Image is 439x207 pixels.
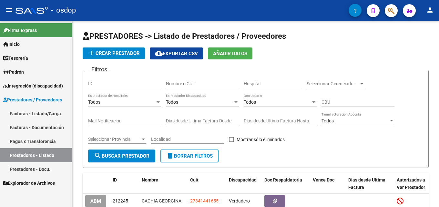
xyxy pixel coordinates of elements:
span: Verdadero [229,198,250,203]
mat-icon: cloud_download [155,49,163,57]
span: Seleccionar Provincia [88,137,140,142]
datatable-header-cell: Doc Respaldatoria [262,173,310,194]
button: Buscar Prestador [88,150,155,162]
span: Nombre [142,177,158,182]
button: Crear Prestador [83,47,145,59]
span: ABM [90,198,101,204]
span: ID [113,177,117,182]
span: PRESTADORES -> Listado de Prestadores / Proveedores [83,32,286,41]
datatable-header-cell: Dias desde Ultima Factura [346,173,394,194]
span: Todos [166,99,178,105]
mat-icon: search [94,152,102,160]
span: Añadir Datos [213,51,247,57]
span: Integración (discapacidad) [3,82,63,89]
datatable-header-cell: Autorizados a Ver Prestador [394,173,430,194]
span: Seleccionar Gerenciador [307,81,359,87]
span: Crear Prestador [88,50,140,56]
mat-icon: person [426,6,434,14]
span: 212245 [113,198,128,203]
datatable-header-cell: ID [110,173,139,194]
span: Todos [244,99,256,105]
h3: Filtros [88,65,110,74]
span: Todos [88,99,100,105]
span: Discapacidad [229,177,257,182]
span: - osdop [51,3,76,17]
datatable-header-cell: Vence Doc [310,173,346,194]
span: Prestadores / Proveedores [3,96,62,103]
span: Vence Doc [313,177,334,182]
iframe: Intercom live chat [417,185,433,201]
span: Dias desde Ultima Factura [348,177,385,190]
mat-icon: add [88,49,96,57]
mat-icon: menu [5,6,13,14]
button: ABM [85,195,106,207]
button: Exportar CSV [150,47,203,59]
span: Explorador de Archivos [3,180,55,187]
span: Cuit [190,177,199,182]
span: Autorizados a Ver Prestador [397,177,425,190]
span: Firma Express [3,27,37,34]
div: CACHIA GEORGINA [142,197,185,205]
button: Añadir Datos [208,47,252,59]
span: Buscar Prestador [94,153,149,159]
span: Doc Respaldatoria [264,177,302,182]
mat-icon: delete [166,152,174,160]
span: Inicio [3,41,20,48]
span: Padrón [3,68,24,76]
datatable-header-cell: Discapacidad [226,173,262,194]
span: 27341441655 [190,198,219,203]
span: Tesorería [3,55,28,62]
button: Borrar Filtros [160,150,219,162]
span: Exportar CSV [155,51,198,57]
span: Borrar Filtros [166,153,213,159]
datatable-header-cell: Cuit [188,173,226,194]
datatable-header-cell: Nombre [139,173,188,194]
span: Mostrar sólo eliminados [237,136,285,143]
span: Todos [322,118,334,123]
